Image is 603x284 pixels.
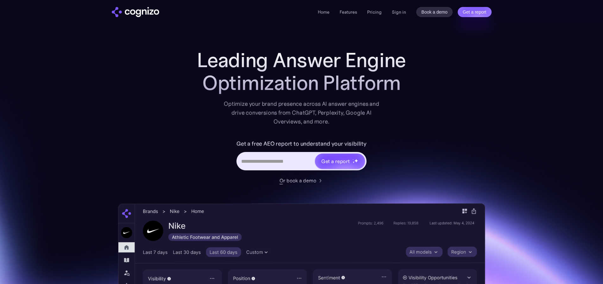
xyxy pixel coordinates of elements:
a: Or book a demo [280,177,324,184]
a: Get a reportstarstarstar [314,153,366,169]
a: Features [340,9,357,15]
img: cognizo logo [112,7,159,17]
div: Get a report [321,157,350,165]
img: star [353,159,354,160]
form: Hero URL Input Form [236,139,367,174]
div: Optimize your brand presence across AI answer engines and drive conversions from ChatGPT, Perplex... [224,99,380,126]
a: Book a demo [416,7,453,17]
img: star [354,159,358,163]
a: Get a report [458,7,492,17]
a: Pricing [367,9,382,15]
a: home [112,7,159,17]
label: Get a free AEO report to understand your visibility [236,139,367,149]
div: Or book a demo [280,177,316,184]
a: Home [318,9,330,15]
a: Sign in [392,8,406,16]
img: star [353,161,355,163]
h1: Leading Answer Engine Optimization Platform [175,49,428,94]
